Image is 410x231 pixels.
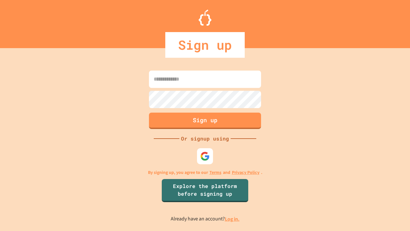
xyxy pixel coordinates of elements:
[171,215,240,223] p: Already have an account?
[357,177,404,205] iframe: chat widget
[162,179,248,202] a: Explore the platform before signing up
[179,135,231,142] div: Or signup using
[232,169,259,176] a: Privacy Policy
[199,10,211,26] img: Logo.svg
[165,32,245,58] div: Sign up
[209,169,221,176] a: Terms
[225,216,240,222] a: Log in.
[148,169,262,176] p: By signing up, you agree to our and .
[149,113,261,129] button: Sign up
[383,205,404,225] iframe: chat widget
[200,151,210,161] img: google-icon.svg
